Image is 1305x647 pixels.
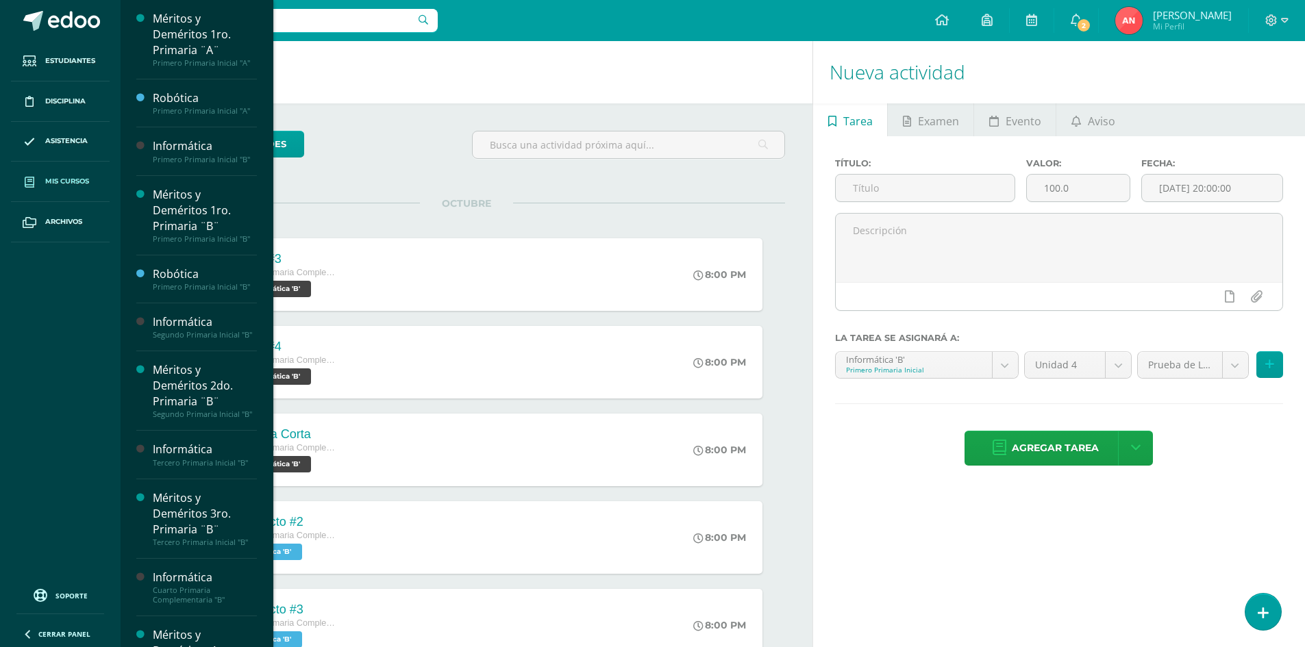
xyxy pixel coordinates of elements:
a: Prueba de Logro (40.0%) [1138,352,1248,378]
div: Tercero Primaria Inicial "B" [153,458,257,468]
div: 8:00 PM [693,619,746,631]
a: Evento [974,103,1056,136]
span: Evento [1006,105,1041,138]
a: Méritos y Deméritos 1ro. Primaria ¨A¨Primero Primaria Inicial "A" [153,11,257,68]
span: [PERSON_NAME] [1153,8,1232,22]
div: Prueba Corta [238,427,340,442]
div: Guía #4 [238,340,340,354]
div: Informática 'B' [846,352,982,365]
span: Asistencia [45,136,88,147]
div: Méritos y Deméritos 3ro. Primaria ¨B¨ [153,490,257,537]
input: Puntos máximos [1027,175,1130,201]
div: Segundo Primaria Inicial "B" [153,409,257,419]
h1: Nueva actividad [830,41,1289,103]
div: Primero Primaria Inicial "B" [153,155,257,164]
div: 8:00 PM [693,444,746,456]
a: Informática 'B'Primero Primaria Inicial [836,352,1018,378]
div: Tercero Primaria Inicial "B" [153,537,257,547]
a: InformáticaCuarto Primaria Complementaria "B" [153,570,257,605]
a: Asistencia [11,122,110,162]
div: Segundo Primaria Inicial "B" [153,330,257,340]
div: Robótica [153,266,257,282]
span: Informática 'B' [238,456,311,472]
span: Mi Perfil [1153,21,1232,32]
div: Robótica [153,90,257,106]
a: InformáticaPrimero Primaria Inicial "B" [153,138,257,164]
div: Méritos y Deméritos 1ro. Primaria ¨B¨ [153,187,257,234]
div: Primero Primaria Inicial "A" [153,58,257,68]
span: Prueba de Logro (40.0%) [1148,352,1212,378]
a: Examen [888,103,973,136]
span: Estudiantes [45,55,95,66]
span: Cerrar panel [38,629,90,639]
span: Mis cursos [45,176,89,187]
div: Guía #3 [238,252,340,266]
label: Fecha: [1141,158,1283,168]
a: InformáticaTercero Primaria Inicial "B" [153,442,257,467]
div: Méritos y Deméritos 1ro. Primaria ¨A¨ [153,11,257,58]
a: Méritos y Deméritos 3ro. Primaria ¨B¨Tercero Primaria Inicial "B" [153,490,257,547]
label: Valor: [1026,158,1130,168]
div: Cuarto Primaria Complementaria "B" [153,585,257,605]
img: 4312b06de9a6913e9e55058f5c86071c.png [1115,7,1143,34]
div: Primero Primaria Inicial "B" [153,234,257,244]
div: Primero Primaria Inicial "A" [153,106,257,116]
span: Sexto Primaria Complementaria [238,531,340,540]
a: Disciplina [11,81,110,122]
h1: Actividades [137,41,796,103]
div: Primero Primaria Inicial "B" [153,282,257,292]
a: RobóticaPrimero Primaria Inicial "A" [153,90,257,116]
div: Proyecto #3 [238,602,340,617]
input: Título [836,175,1015,201]
div: 8:00 PM [693,531,746,544]
div: Informática [153,442,257,457]
a: Mis cursos [11,162,110,202]
label: La tarea se asignará a: [835,333,1283,343]
div: Primero Primaria Inicial [846,365,982,375]
a: Soporte [16,585,104,604]
input: Busca un usuario... [129,9,438,32]
div: Informática [153,138,257,154]
div: 8:00 PM [693,356,746,368]
span: Informática 'B' [238,281,311,297]
input: Busca una actividad próxima aquí... [473,131,784,158]
span: Soporte [55,591,88,600]
a: Archivos [11,202,110,242]
div: Proyecto #2 [238,515,340,529]
span: Disciplina [45,96,86,107]
a: Méritos y Deméritos 2do. Primaria ¨B¨Segundo Primaria Inicial "B" [153,362,257,419]
div: 8:00 PM [693,268,746,281]
span: Aviso [1088,105,1115,138]
span: OCTUBRE [420,197,513,210]
div: Méritos y Deméritos 2do. Primaria ¨B¨ [153,362,257,409]
span: Examen [918,105,959,138]
input: Fecha de entrega [1142,175,1282,201]
label: Título: [835,158,1015,168]
span: Unidad 4 [1035,352,1095,378]
a: Tarea [813,103,887,136]
span: 2 [1076,18,1091,33]
a: Méritos y Deméritos 1ro. Primaria ¨B¨Primero Primaria Inicial "B" [153,187,257,244]
span: Tarea [843,105,873,138]
a: Aviso [1056,103,1130,136]
span: Agregar tarea [1012,431,1099,465]
span: Sexto Primaria Complementaria [238,355,340,365]
div: Informática [153,314,257,330]
span: Sexto Primaria Complementaria [238,443,340,453]
div: Informática [153,570,257,585]
a: Unidad 4 [1025,352,1132,378]
a: Estudiantes [11,41,110,81]
span: Archivos [45,216,82,227]
a: InformáticaSegundo Primaria Inicial "B" [153,314,257,340]
span: Informática 'B' [238,368,311,385]
a: RobóticaPrimero Primaria Inicial "B" [153,266,257,292]
span: Sexto Primaria Complementaria [238,268,340,277]
span: Sexto Primaria Complementaria [238,618,340,628]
